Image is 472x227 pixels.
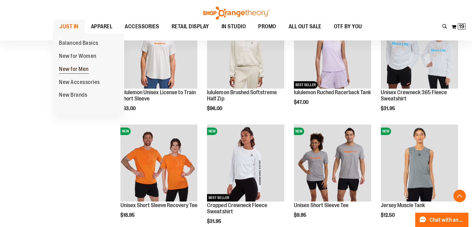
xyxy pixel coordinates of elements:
[125,20,159,34] span: ACCESSORIES
[381,124,458,203] a: Jersey Muscle TankNEW
[294,100,309,105] span: $47.00
[120,12,198,90] a: lululemon Unisex License to Train Short SleeveNEW
[289,20,321,34] span: ALL OUT SALE
[381,89,447,102] a: Unisex Crewneck 365 Fleece Sweatshirt
[222,20,246,34] span: IN STUDIO
[381,106,396,111] span: $31.95
[120,202,197,208] a: Unisex Short Sleeve Recovery Tee
[453,190,466,202] button: Back To Top
[120,89,196,102] a: lululemon Unisex License to Train Short Sleeve
[120,106,137,111] span: $63.00
[207,89,276,102] a: lululemon Brushed Softstreme Half Zip
[334,20,362,34] span: OTF BY YOU
[381,212,396,218] span: $12.50
[294,202,348,208] a: Unisex Short Sleeve Tee
[120,12,198,89] img: lululemon Unisex License to Train Short Sleeve
[59,40,98,48] span: Balanced Basics
[59,79,100,87] span: New Accessories
[381,124,458,202] img: Jersey Muscle Tank
[207,124,284,203] a: Cropped Crewneck Fleece SweatshirtNEWBEST SELLER
[59,92,87,100] span: New Brands
[207,127,217,135] span: NEW
[207,219,222,224] span: $31.95
[120,212,136,218] span: $18.95
[207,194,231,202] span: BEST SELLER
[59,53,97,61] span: New for Women
[459,23,464,30] span: 19
[381,127,391,135] span: NEW
[294,89,371,95] a: lululemon Ruched Racerback Tank
[294,81,317,89] span: BEST SELLER
[381,12,458,90] a: Unisex Crewneck 365 Fleece SweatshirtNEW
[294,124,371,203] a: Unisex Short Sleeve TeeNEW
[207,202,267,215] a: Cropped Crewneck Fleece Sweatshirt
[294,124,371,202] img: Unisex Short Sleeve Tee
[172,20,209,34] span: RETAIL DISPLAY
[294,212,307,218] span: $9.95
[204,8,287,127] div: product
[258,20,276,34] span: PROMO
[120,124,198,202] img: Unisex Short Sleeve Recovery Tee
[120,124,198,203] a: Unisex Short Sleeve Recovery TeeNEW
[117,8,201,127] div: product
[429,217,465,223] span: Chat with an Expert
[415,213,469,227] button: Chat with an Expert
[291,8,374,121] div: product
[207,12,284,89] img: lululemon Brushed Softstreme Half Zip
[59,66,89,74] span: New for Men
[294,12,371,89] img: lululemon Ruched Racerback Tank
[381,202,425,208] a: Jersey Muscle Tank
[294,12,371,90] a: lululemon Ruched Racerback TankNEWBEST SELLER
[120,127,131,135] span: NEW
[381,12,458,89] img: Unisex Crewneck 365 Fleece Sweatshirt
[207,106,223,111] span: $96.00
[60,20,79,34] span: JUST IN
[294,127,304,135] span: NEW
[202,7,270,20] img: Shop Orangetheory
[207,12,284,90] a: lululemon Brushed Softstreme Half ZipNEW
[207,124,284,202] img: Cropped Crewneck Fleece Sweatshirt
[378,8,461,127] div: product
[91,20,113,34] span: APPAREL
